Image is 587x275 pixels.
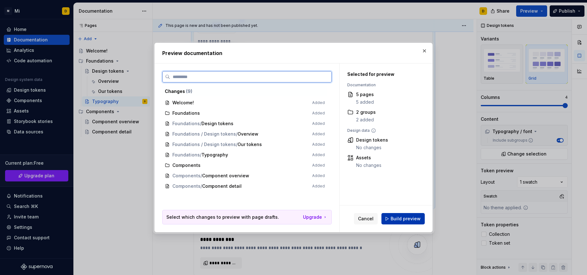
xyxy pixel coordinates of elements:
div: Design tokens [356,137,388,143]
div: No changes [356,162,381,168]
div: 2 groups [356,109,376,115]
div: 5 pages [356,91,374,98]
a: Upgrade [303,214,328,220]
div: Changes [165,88,325,95]
span: ( 9 ) [186,89,192,94]
div: Documentation [347,82,417,88]
div: No changes [356,144,388,151]
p: Select which changes to preview with page drafts. [166,214,279,220]
span: Cancel [358,216,374,222]
div: 5 added [356,99,374,105]
span: Build preview [391,216,421,222]
div: Selected for preview [347,71,417,77]
div: Assets [356,155,381,161]
div: 2 added [356,117,376,123]
div: Design data [347,128,417,133]
h2: Preview documentation [162,49,425,57]
button: Cancel [354,213,378,224]
button: Build preview [381,213,425,224]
